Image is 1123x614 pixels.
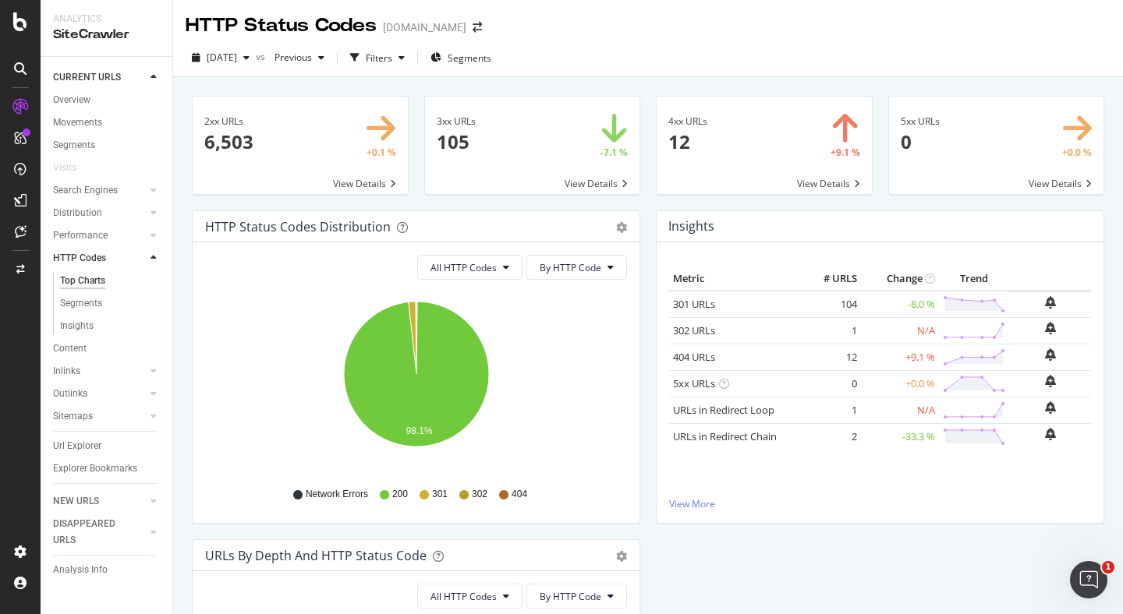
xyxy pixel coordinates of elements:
[205,292,627,473] svg: A chart.
[60,295,102,312] div: Segments
[53,460,137,477] div: Explorer Bookmarks
[53,69,121,86] div: CURRENT URLS
[53,438,161,454] a: Url Explorer
[1045,375,1056,387] div: bell-plus
[861,267,939,291] th: Change
[861,317,939,344] td: N/A
[432,488,448,501] span: 301
[673,376,715,390] a: 5xx URLs
[60,318,94,334] div: Insights
[53,182,146,199] a: Search Engines
[53,493,99,510] div: NEW URLS
[383,19,466,35] div: [DOMAIN_NAME]
[392,488,408,501] span: 200
[366,51,392,65] div: Filters
[53,250,146,266] a: HTTP Codes
[344,45,411,70] button: Filters
[669,267,799,291] th: Metric
[186,12,377,39] div: HTTP Status Codes
[939,267,1009,291] th: Trend
[616,222,627,233] div: gear
[53,408,146,425] a: Sitemaps
[473,22,482,33] div: arrow-right-arrow-left
[799,291,861,318] td: 104
[799,397,861,423] td: 1
[424,45,498,70] button: Segments
[53,137,95,153] div: Segments
[668,216,714,237] h4: Insights
[448,51,491,65] span: Segments
[205,219,391,235] div: HTTP Status Codes Distribution
[186,45,256,70] button: [DATE]
[1045,428,1056,440] div: bell-plus
[268,51,312,64] span: Previous
[53,408,93,425] div: Sitemaps
[53,12,160,26] div: Analytics
[673,297,715,311] a: 301 URLs
[53,205,146,221] a: Distribution
[799,370,861,397] td: 0
[60,295,161,312] a: Segments
[673,403,774,417] a: URLs in Redirect Loop
[53,493,146,510] a: NEW URLS
[53,115,161,131] a: Movements
[53,516,146,549] a: DISAPPEARED URLS
[53,137,161,153] a: Segments
[53,205,102,221] div: Distribution
[673,429,777,443] a: URLs in Redirect Chain
[526,255,627,280] button: By HTTP Code
[53,562,108,578] div: Analysis Info
[53,160,76,176] div: Visits
[1045,348,1056,361] div: bell-plus
[430,261,497,274] span: All HTTP Codes
[53,562,161,578] a: Analysis Info
[1045,296,1056,309] div: bell-plus
[60,273,105,289] div: Top Charts
[53,363,146,379] a: Inlinks
[256,50,268,63] span: vs
[472,488,487,501] span: 302
[53,228,146,244] a: Performance
[268,45,331,70] button: Previous
[53,26,160,44] div: SiteCrawler
[53,115,102,131] div: Movements
[60,273,161,289] a: Top Charts
[673,350,715,364] a: 404 URLs
[53,69,146,86] a: CURRENT URLS
[53,92,161,108] a: Overview
[861,370,939,397] td: +0.0 %
[53,341,87,357] div: Content
[53,438,101,454] div: Url Explorer
[53,250,106,266] div: HTTP Codes
[540,590,601,603] span: By HTTP Code
[53,92,90,108] div: Overview
[616,551,627,562] div: gear
[1102,561,1114,573] span: 1
[526,584,627,609] button: By HTTP Code
[53,386,146,402] a: Outlinks
[861,291,939,318] td: -8.0 %
[406,425,433,436] text: 98.1%
[53,182,118,199] div: Search Engines
[799,317,861,344] td: 1
[1045,401,1056,414] div: bell-plus
[673,323,715,337] a: 302 URLs
[861,344,939,370] td: +9.1 %
[861,397,939,423] td: N/A
[53,516,132,549] div: DISAPPEARED URLS
[861,423,939,450] td: -33.3 %
[540,261,601,274] span: By HTTP Code
[799,344,861,370] td: 12
[430,590,497,603] span: All HTTP Codes
[1045,322,1056,334] div: bell-plus
[53,363,80,379] div: Inlinks
[60,318,161,334] a: Insights
[512,488,527,501] span: 404
[53,460,161,477] a: Explorer Bookmarks
[207,51,237,64] span: 2025 Sep. 26th
[799,423,861,450] td: 2
[53,386,87,402] div: Outlinks
[205,548,427,563] div: URLs by Depth and HTTP Status Code
[53,160,92,176] a: Visits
